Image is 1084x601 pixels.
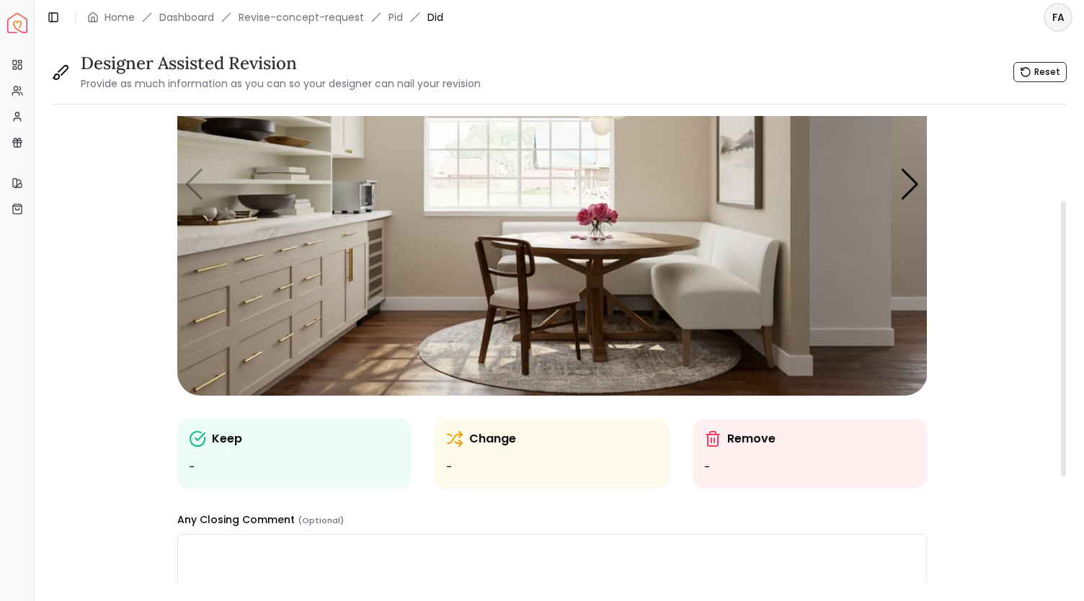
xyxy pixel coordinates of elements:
h3: Designer Assisted Revision [81,52,481,75]
a: Dashboard [159,10,214,25]
button: FA [1044,3,1072,32]
p: Remove [727,430,776,448]
p: Keep [212,430,242,448]
label: Any Closing Comment [177,512,344,527]
img: Spacejoy Logo [7,13,27,33]
button: Reset [1013,62,1067,82]
a: Spacejoy [7,13,27,33]
small: Provide as much information as you can so your designer can nail your revision [81,76,481,91]
span: Did [427,10,443,25]
a: Revise-concept-request [239,10,364,25]
ul: - [446,459,658,476]
nav: breadcrumb [87,10,443,25]
p: Change [469,430,516,448]
small: (Optional) [298,515,344,526]
div: Next slide [900,169,920,200]
ul: - [704,459,916,476]
ul: - [189,459,401,476]
a: Pid [388,10,403,25]
a: Home [105,10,135,25]
span: FA [1045,4,1071,30]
